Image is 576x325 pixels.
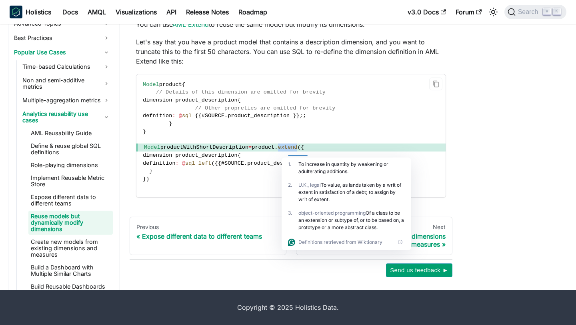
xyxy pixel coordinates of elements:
[300,113,303,119] span: ;
[130,217,286,255] a: PreviousExpose different data to different teams
[143,97,238,103] span: dimension product_description
[176,160,179,166] span: :
[12,32,113,44] a: Best Practices
[28,160,113,171] a: Role-playing dimensions
[386,263,452,277] button: Send us feedback ►
[181,6,234,18] a: Release Notes
[130,217,452,255] nav: Docs pages
[159,82,182,88] span: product
[198,113,202,119] span: {
[28,172,113,190] a: Implement Reusable Metric Store
[28,211,113,235] a: Reuse models but dynamically modify dimensions
[111,6,162,18] a: Visualizations
[143,113,172,119] span: defnition
[297,144,300,150] span: (
[136,223,280,231] div: Previous
[12,46,113,59] a: Popular Use Cases
[28,140,113,158] a: Define & reuse global SQL definitions
[252,144,274,150] span: product
[143,152,238,158] span: dimension product_description
[28,236,113,260] a: Create new models from existing dimensions and measures
[20,108,113,126] a: Analytics reusability use cases
[136,232,280,240] div: Expose different data to different teams
[20,75,113,92] a: Non and semi-additive metrics
[238,97,241,103] span: {
[28,262,113,279] a: Build a Dashboard with Multiple Similar Charts
[136,20,446,29] p: You can use to reuse the same model but modify its dimensions.
[234,6,272,18] a: Roadmap
[543,8,551,15] kbd: ⌘
[278,144,298,150] span: extend
[34,303,542,312] div: Copyright © 2025 Holistics Data.
[516,8,543,16] span: Search
[451,6,486,18] a: Forum
[293,113,296,119] span: }
[228,113,290,119] span: product_description
[215,160,218,166] span: {
[185,160,195,166] span: sql
[144,144,160,150] span: Model
[83,6,111,18] a: AMQL
[248,144,252,150] span: =
[160,144,248,150] span: productWithShortDescription
[28,191,113,209] a: Expose different data to different teams
[162,6,181,18] a: API
[390,265,448,275] span: Send us feedback ►
[143,82,159,88] span: Model
[553,8,561,15] kbd: K
[28,281,113,299] a: Build Reusable Dashboards for Multiple Clients
[274,144,278,150] span: .
[224,113,228,119] span: .
[182,82,185,88] span: {
[238,152,241,158] span: {
[146,176,149,182] span: )
[205,113,224,119] span: SOURCE
[303,113,306,119] span: ;
[182,113,192,119] span: sql
[136,37,446,66] p: Let's say that you have a product model that contains a description dimension, and you want to tr...
[403,6,451,18] a: v3.0 Docs
[487,6,500,18] button: Switch between dark and light mode (currently light mode)
[211,160,214,166] span: (
[202,113,205,119] span: #
[169,121,172,127] span: }
[143,129,146,135] span: }
[182,160,185,166] span: @
[244,160,247,166] span: .
[301,144,304,150] span: {
[429,78,442,91] button: Copy code to clipboard
[247,160,309,166] span: product_description
[10,6,51,18] a: HolisticsHolistics
[296,113,300,119] span: }
[143,176,146,182] span: }
[28,128,113,139] a: AML Reusability Guide
[143,160,176,166] span: definition
[20,60,113,73] a: Time-based Calculations
[58,6,83,18] a: Docs
[195,113,198,119] span: {
[195,105,336,111] span: // Other propreties are omitted for brevity
[20,94,113,107] a: Multiple-aggregation metrics
[172,113,175,119] span: :
[156,89,326,95] span: // Details of this dimension are omitted for brevity
[26,7,51,17] b: Holistics
[224,160,244,166] span: SOURCE
[172,20,209,28] a: AML Extend
[198,160,212,166] span: left
[10,6,22,18] img: Holistics
[149,168,152,174] span: }
[179,113,182,119] span: @
[218,160,221,166] span: {
[221,160,224,166] span: #
[504,5,566,19] button: Search (Command+K)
